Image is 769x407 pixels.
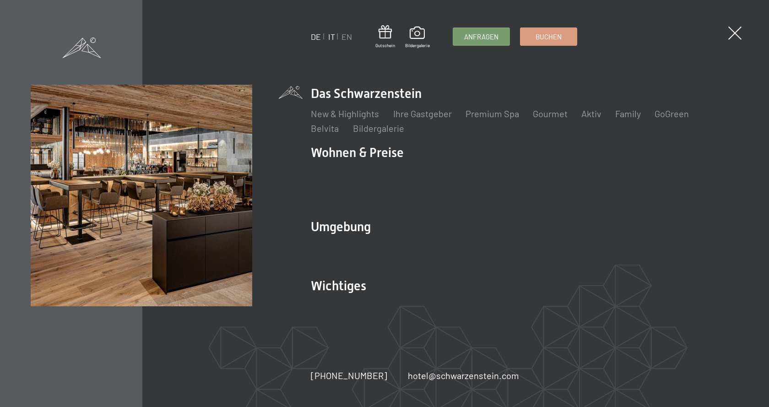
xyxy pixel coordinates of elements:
a: Anfragen [453,28,509,45]
a: Premium Spa [465,108,519,119]
span: Bildergalerie [405,42,429,49]
span: [PHONE_NUMBER] [311,370,387,381]
a: Belvita [311,123,339,134]
a: Family [615,108,640,119]
a: Ihre Gastgeber [393,108,451,119]
a: Buchen [520,28,576,45]
span: Buchen [535,32,561,42]
a: GoGreen [654,108,688,119]
a: hotel@schwarzenstein.com [407,369,519,382]
a: Bildergalerie [405,27,429,49]
a: Gutschein [375,25,395,49]
span: Anfragen [464,32,498,42]
a: Bildergalerie [352,123,404,134]
a: New & Highlights [311,108,379,119]
a: EN [341,32,352,42]
span: Gutschein [375,42,395,49]
a: Gourmet [532,108,567,119]
a: IT [328,32,335,42]
a: [PHONE_NUMBER] [311,369,387,382]
a: Aktiv [581,108,601,119]
a: DE [311,32,321,42]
